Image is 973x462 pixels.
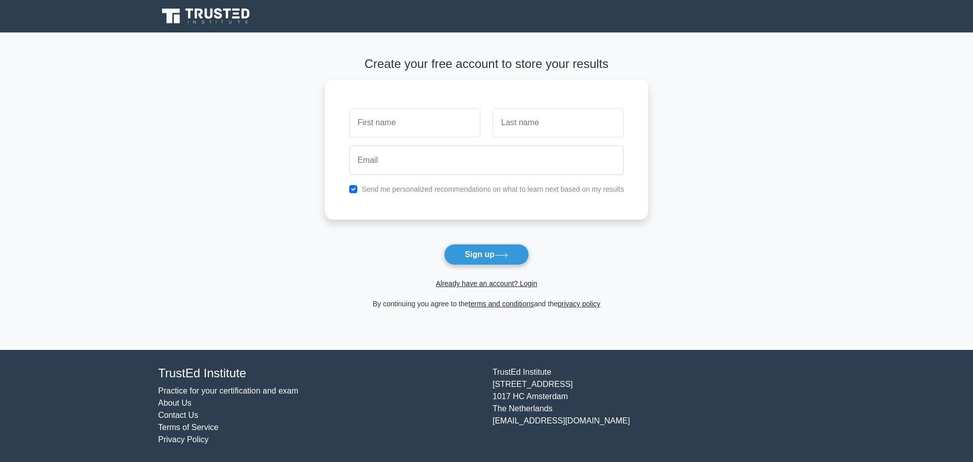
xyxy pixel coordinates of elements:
[493,108,624,137] input: Last name
[158,435,209,444] a: Privacy Policy
[158,399,192,407] a: About Us
[325,57,649,72] h4: Create your free account to store your results
[444,244,529,265] button: Sign up
[158,386,298,395] a: Practice for your certification and exam
[158,366,480,381] h4: TrustEd Institute
[486,366,821,446] div: TrustEd Institute [STREET_ADDRESS] 1017 HC Amsterdam The Netherlands [EMAIL_ADDRESS][DOMAIN_NAME]
[362,185,624,193] label: Send me personalized recommendations on what to learn next based on my results
[469,300,534,308] a: terms and conditions
[349,146,624,175] input: Email
[158,423,218,432] a: Terms of Service
[319,298,655,310] div: By continuing you agree to the and the
[349,108,480,137] input: First name
[436,279,537,288] a: Already have an account? Login
[558,300,601,308] a: privacy policy
[158,411,198,419] a: Contact Us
